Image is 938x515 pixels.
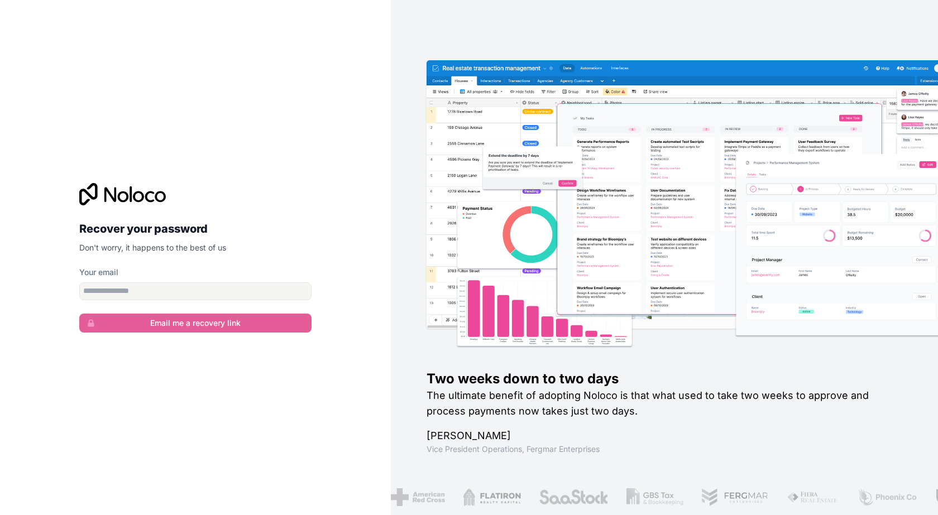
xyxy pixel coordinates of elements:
p: Don't worry, it happens to the best of us [79,242,312,253]
img: /assets/flatiron-C8eUkumj.png [443,488,501,506]
h1: Two weeks down to two days [427,370,902,388]
input: email [79,282,312,300]
img: /assets/american-red-cross-BAupjrZR.png [371,488,425,506]
img: /assets/gbstax-C-GtDUiK.png [607,488,664,506]
h2: The ultimate benefit of adopting Noloco is that what used to take two weeks to approve and proces... [427,388,902,419]
img: /assets/fiera-fwj2N5v4.png [767,488,820,506]
img: /assets/saastock-C6Zbiodz.png [519,488,589,506]
h1: Vice President Operations , Fergmar Enterprises [427,444,902,455]
img: /assets/phoenix-BREaitsQ.png [837,488,898,506]
img: /assets/fergmar-CudnrXN5.png [681,488,749,506]
h2: Recover your password [79,219,312,239]
h1: [PERSON_NAME] [427,428,902,444]
button: Email me a recovery link [79,314,312,333]
label: Your email [79,267,118,278]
